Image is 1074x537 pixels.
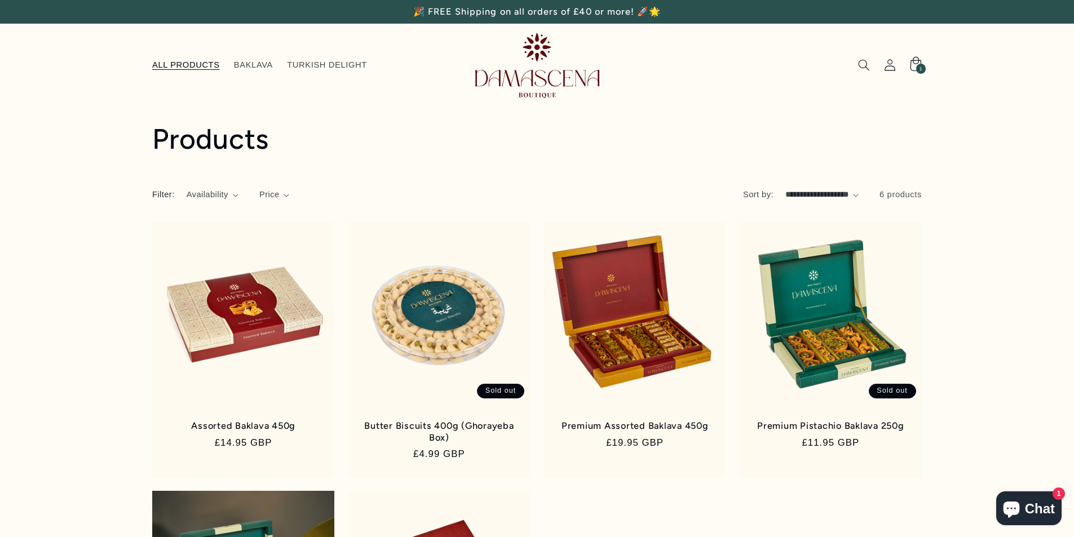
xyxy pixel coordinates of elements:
[752,420,910,432] a: Premium Pistachio Baklava 250g
[259,189,290,201] summary: Price
[475,33,599,97] img: Damascena Boutique
[879,190,922,199] span: 6 products
[413,6,661,17] span: 🎉 FREE Shipping on all orders of £40 or more! 🚀🌟
[152,60,220,70] span: ALL PRODUCTS
[164,420,322,432] a: Assorted Baklava 450g
[234,60,273,70] span: BAKLAVA
[287,60,367,70] span: TURKISH DELIGHT
[187,189,228,201] span: Availability
[145,53,227,78] a: ALL PRODUCTS
[259,189,280,201] span: Price
[743,190,774,199] label: Sort by:
[851,52,877,78] summary: Search
[187,189,239,201] summary: Availability (0 selected)
[227,53,280,78] a: BAKLAVA
[919,64,922,74] span: 1
[280,53,374,78] a: TURKISH DELIGHT
[152,122,922,157] h1: Products
[471,28,604,102] a: Damascena Boutique
[152,189,175,201] h2: Filter:
[556,420,714,432] a: Premium Assorted Baklava 450g
[993,491,1065,528] inbox-online-store-chat: Shopify online store chat
[360,420,518,443] a: Butter Biscuits 400g (Ghorayeba Box)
